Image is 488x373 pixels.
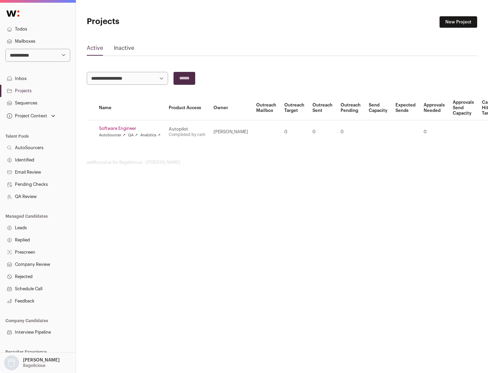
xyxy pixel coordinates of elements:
[280,96,308,120] th: Outreach Target
[87,160,477,165] footer: wellfound:ai for Bagelicious - [PERSON_NAME]
[308,120,337,144] td: 0
[420,120,449,144] td: 0
[5,113,47,119] div: Project Context
[440,16,477,28] a: New Project
[23,363,45,368] p: Bagelicious
[99,126,161,131] a: Software Engineer
[3,7,23,20] img: Wellfound
[252,96,280,120] th: Outreach Mailbox
[165,96,209,120] th: Product Access
[169,126,205,132] div: Autopilot
[391,96,420,120] th: Expected Sends
[4,355,19,370] img: nopic.png
[420,96,449,120] th: Approvals Needed
[5,111,57,121] button: Open dropdown
[169,133,205,137] a: Completed by csm
[209,96,252,120] th: Owner
[128,133,138,138] a: QA ↗
[365,96,391,120] th: Send Capacity
[87,16,217,27] h1: Projects
[87,44,103,55] a: Active
[23,357,60,363] p: [PERSON_NAME]
[114,44,134,55] a: Inactive
[337,120,365,144] td: 0
[3,355,61,370] button: Open dropdown
[95,96,165,120] th: Name
[337,96,365,120] th: Outreach Pending
[308,96,337,120] th: Outreach Sent
[140,133,160,138] a: Analytics ↗
[99,133,125,138] a: AutoSourcer ↗
[209,120,252,144] td: [PERSON_NAME]
[280,120,308,144] td: 0
[449,96,478,120] th: Approvals Send Capacity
